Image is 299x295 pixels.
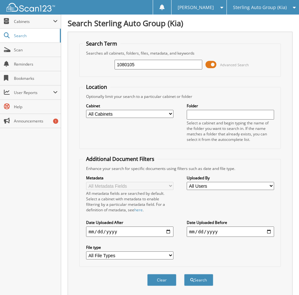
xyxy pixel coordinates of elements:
label: Folder [187,103,274,109]
input: end [187,227,274,237]
a: here [134,207,143,213]
label: Uploaded By [187,175,274,181]
div: Optionally limit your search to a particular cabinet or folder [83,94,278,99]
label: Date Uploaded After [86,220,174,225]
span: Scan [14,47,58,53]
span: Help [14,104,58,110]
h1: Search Sterling Auto Group (Kia) [68,18,293,28]
span: Advanced Search [220,62,249,67]
div: 1 [53,119,58,124]
input: start [86,227,174,237]
span: Bookmarks [14,76,58,81]
span: User Reports [14,90,53,95]
button: Clear [147,274,176,286]
label: Cabinet [86,103,174,109]
label: Metadata [86,175,174,181]
span: [PERSON_NAME] [178,5,214,9]
label: Date Uploaded Before [187,220,274,225]
legend: Search Term [83,40,120,47]
legend: Additional Document Filters [83,155,158,163]
div: Select a cabinet and begin typing the name of the folder you want to search in. If the name match... [187,120,274,142]
div: Enhance your search for specific documents using filters such as date and file type. [83,166,278,171]
span: Cabinets [14,19,53,24]
span: Sterling Auto Group (Kia) [233,5,287,9]
button: Search [184,274,213,286]
span: Reminders [14,61,58,67]
span: Announcements [14,118,58,124]
div: Searches all cabinets, folders, files, metadata, and keywords [83,50,278,56]
label: File type [86,245,174,250]
div: All metadata fields are searched by default. Select a cabinet with metadata to enable filtering b... [86,191,174,213]
span: Search [14,33,57,38]
legend: Location [83,83,110,90]
img: scan123-logo-white.svg [6,3,55,12]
